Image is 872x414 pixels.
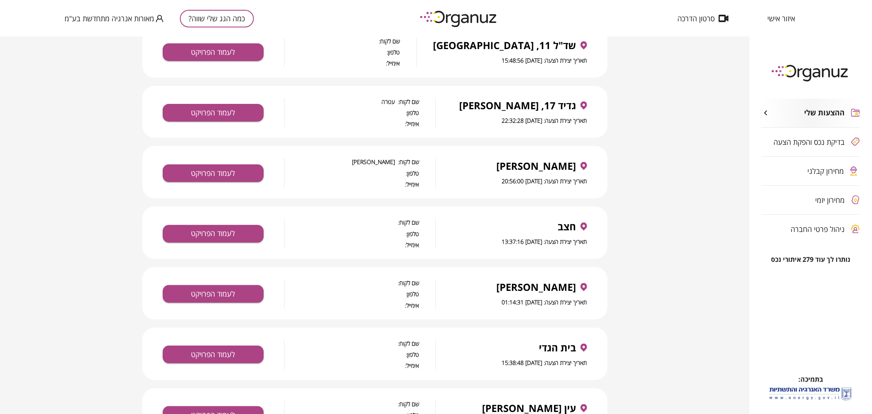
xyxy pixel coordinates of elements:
span: תאריך יצירת הצעה: [DATE] 22:32:28 [502,117,587,124]
span: גדיד 17, [PERSON_NAME] [460,100,576,111]
span: בית הגדי [539,342,576,353]
button: לעמוד הפרויקט [163,164,264,182]
span: שם לקוח: עטרה [285,98,419,105]
span: ניהול פרטי החברה [791,225,845,233]
span: מחירון קבלני [808,167,844,175]
span: שם לקוח: [PERSON_NAME] [285,158,419,165]
span: טלפון: [285,290,419,297]
button: לעמוד הפרויקט [163,104,264,122]
span: אימייל: [285,302,419,309]
button: ניהול פרטי החברה [762,215,860,243]
span: סרטון הדרכה [677,14,715,22]
button: מחירון קבלני [762,157,860,185]
span: שם לקוח: [285,38,400,45]
button: סרטון הדרכה [665,14,741,22]
span: טלפון: [285,351,419,358]
span: טלפון: [285,170,419,177]
span: שם לקוח: [285,400,419,407]
span: מחירון יזמי [816,196,845,204]
span: עין [PERSON_NAME] [482,403,576,414]
span: שם לקוח: [285,279,419,286]
button: בדיקת נכס והפקת הצעה [762,128,860,156]
button: לעמוד הפרויקט [163,225,264,243]
span: תאריך יצירת הצעה: [DATE] 13:37:16 [502,238,587,245]
img: logo [414,7,504,30]
span: תאריך יצירת הצעה: [DATE] 01:14:31 [502,298,587,306]
button: ההצעות שלי [762,99,860,127]
span: שם לקוח: [285,219,419,226]
span: ההצעות שלי [805,108,845,117]
span: שם לקוח: [285,340,419,347]
span: אימייל: [285,362,419,369]
span: איזור אישי [767,14,795,22]
img: לוגו משרד האנרגיה [768,384,854,403]
span: אימייל: [285,120,419,127]
span: נותרו לך עוד 279 איתורי נכס [771,256,850,263]
span: טלפון: [285,109,419,116]
button: מאורות אנרגיה מתחדשת בע"מ [65,13,164,24]
span: תאריך יצירת הצעה: [DATE] 20:56:00 [502,177,587,185]
span: טלפון: [285,230,419,237]
span: [PERSON_NAME] [497,281,576,293]
span: תאריך יצירת הצעה: [DATE] 15:38:48 [502,359,587,367]
span: בתמיכה: [798,375,823,384]
span: אימייל: [285,60,400,67]
span: תאריך יצירת הצעה: [DATE] 15:48:56 [502,56,587,64]
button: לעמוד הפרויקט [163,346,264,363]
span: שד"ל 11, [GEOGRAPHIC_DATA] [433,40,576,51]
button: לעמוד הפרויקט [163,43,264,61]
span: חצב [558,221,576,232]
button: כמה הגג שלי שווה? [180,10,254,27]
span: טלפון: [285,49,400,56]
button: מחירון יזמי [762,186,860,214]
span: אימייל: [285,241,419,248]
span: אימייל: [285,181,419,188]
span: [PERSON_NAME] [497,160,576,172]
button: איזור אישי [755,14,807,22]
span: בדיקת נכס והפקת הצעה [774,138,845,146]
button: לעמוד הפרויקט [163,285,264,303]
img: logo [766,61,856,84]
span: מאורות אנרגיה מתחדשת בע"מ [65,14,154,22]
